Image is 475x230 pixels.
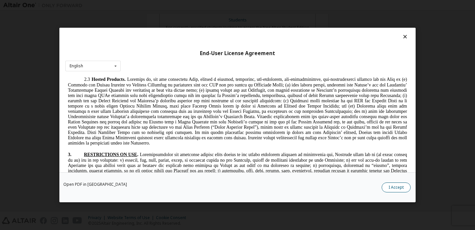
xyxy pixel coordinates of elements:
button: I Accept [382,182,411,192]
span: Loremipsumdolor sit ametconse adipisc elits doeius te inc utlabo etdolorem aliquaen ad minimvenia... [3,77,342,125]
span: RESTRICTIONS ON USE [19,77,72,82]
a: Open PDF in [GEOGRAPHIC_DATA] [63,182,127,186]
span: Loremips do, sit ame consectetu Adip, elitsed d eiusmod, temporinc, utl-etdolorem, ali-enimadmini... [3,2,342,70]
span: Hosted Products. [26,2,60,7]
span: . [72,77,73,82]
span: 3. [3,77,19,82]
div: English [70,64,83,68]
span: 2.3 [19,2,25,7]
div: End-User License Agreement [65,50,410,57]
